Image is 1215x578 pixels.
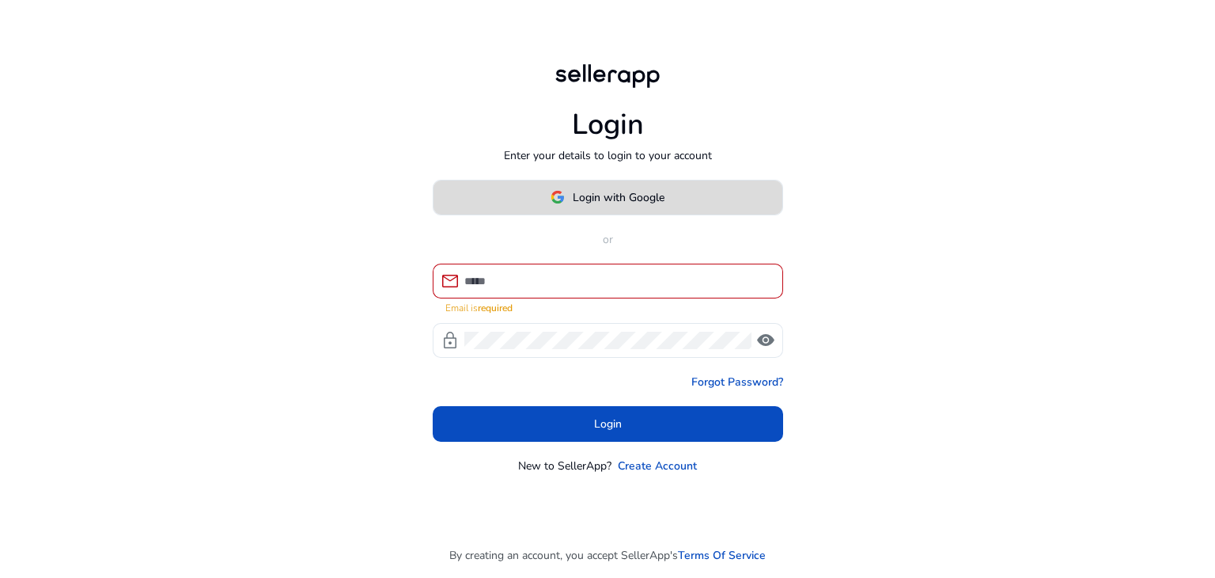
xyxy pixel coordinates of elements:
[594,416,622,432] span: Login
[572,108,644,142] h1: Login
[441,331,460,350] span: lock
[433,231,783,248] p: or
[678,547,766,564] a: Terms Of Service
[756,331,775,350] span: visibility
[441,272,460,291] span: mail
[478,302,513,314] strong: required
[445,299,770,315] mat-error: Email is
[433,180,783,215] button: Login with Google
[618,458,697,474] a: Create Account
[573,189,664,206] span: Login with Google
[433,406,783,442] button: Login
[504,147,712,164] p: Enter your details to login to your account
[551,190,565,204] img: google-logo.svg
[691,374,783,390] a: Forgot Password?
[518,458,611,474] p: New to SellerApp?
